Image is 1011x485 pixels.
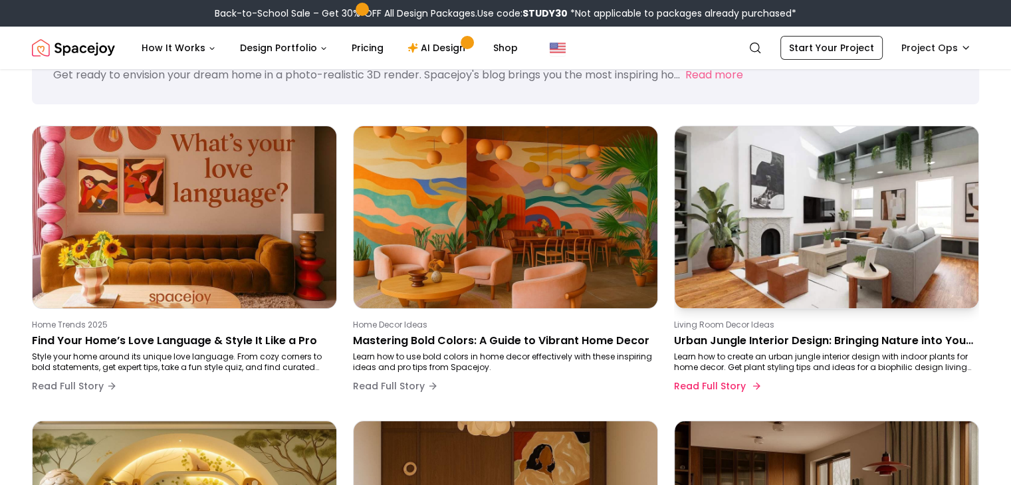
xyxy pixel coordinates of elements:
p: Style your home around its unique love language. From cozy corners to bold statements, get expert... [32,351,332,373]
button: Read Full Story [32,373,117,399]
nav: Main [131,35,528,61]
p: Mastering Bold Colors: A Guide to Vibrant Home Decor [353,333,653,349]
p: Learn how to create an urban jungle interior design with indoor plants for home decor. Get plant ... [674,351,974,373]
a: Spacejoy [32,35,115,61]
p: Home Decor Ideas [353,320,653,330]
button: Project Ops [893,36,979,60]
img: Find Your Home’s Love Language & Style It Like a Pro [33,126,336,308]
p: Urban Jungle Interior Design: Bringing Nature into Your Living Space [674,333,974,349]
a: AI Design [397,35,480,61]
a: Start Your Project [780,36,883,60]
button: Design Portfolio [229,35,338,61]
b: STUDY30 [522,7,568,20]
nav: Global [32,27,979,69]
p: Find Your Home’s Love Language & Style It Like a Pro [32,333,332,349]
img: Mastering Bold Colors: A Guide to Vibrant Home Decor [354,126,657,308]
button: Read more [685,67,743,83]
button: Read Full Story [674,373,759,399]
p: Learn how to use bold colors in home decor effectively with these inspiring ideas and pro tips fr... [353,351,653,373]
img: United States [550,40,566,56]
a: Find Your Home’s Love Language & Style It Like a ProHome Trends 2025Find Your Home’s Love Languag... [32,126,337,405]
a: Mastering Bold Colors: A Guide to Vibrant Home DecorHome Decor IdeasMastering Bold Colors: A Guid... [353,126,658,405]
button: Read Full Story [353,373,438,399]
img: Urban Jungle Interior Design: Bringing Nature into Your Living Space [675,126,978,308]
p: Home Trends 2025 [32,320,332,330]
div: Back-to-School Sale – Get 30% OFF All Design Packages. [215,7,796,20]
span: *Not applicable to packages already purchased* [568,7,796,20]
p: Living Room Decor Ideas [674,320,974,330]
img: Spacejoy Logo [32,35,115,61]
span: Use code: [477,7,568,20]
p: Get ready to envision your dream home in a photo-realistic 3D render. Spacejoy's blog brings you ... [53,67,680,82]
a: Pricing [341,35,394,61]
a: Shop [483,35,528,61]
a: Urban Jungle Interior Design: Bringing Nature into Your Living SpaceLiving Room Decor IdeasUrban ... [674,126,979,405]
button: How It Works [131,35,227,61]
